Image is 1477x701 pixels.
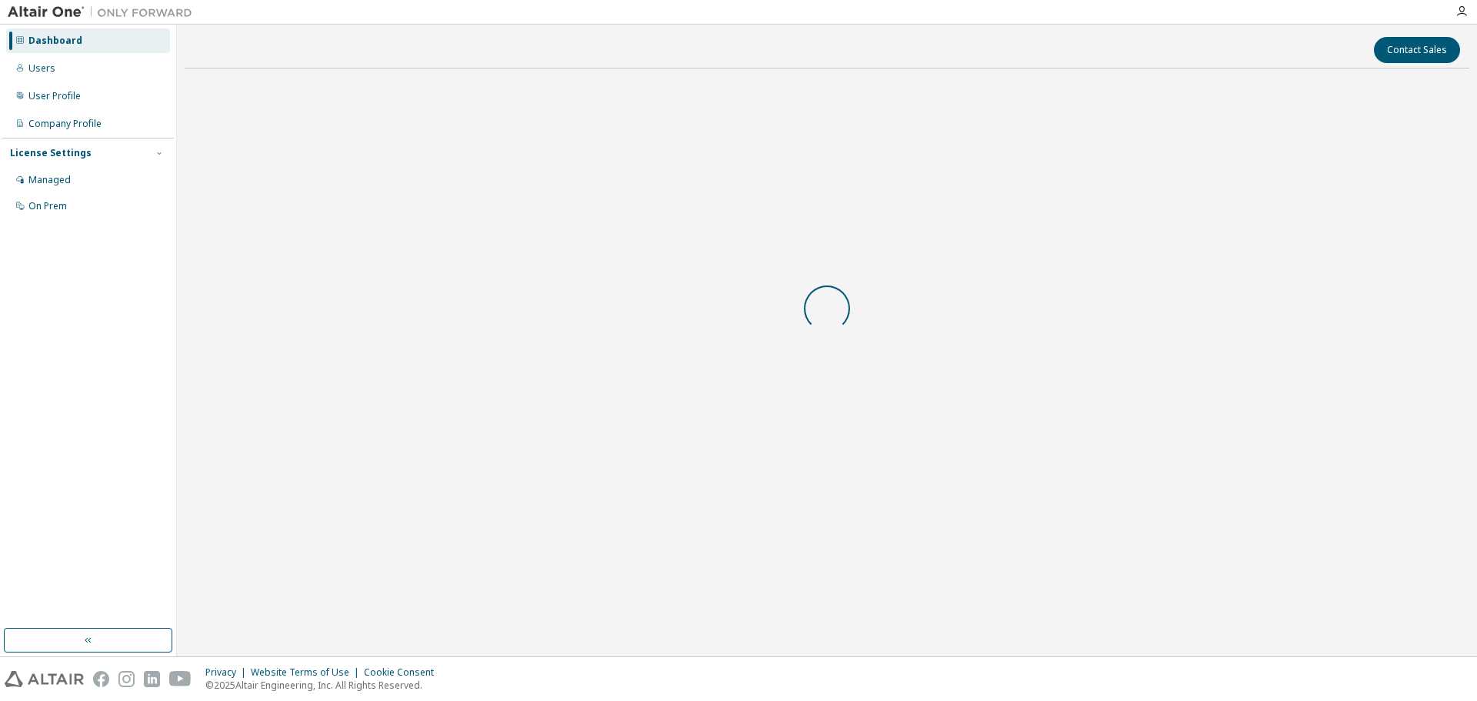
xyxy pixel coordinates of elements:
div: Dashboard [28,35,82,47]
button: Contact Sales [1374,37,1460,63]
div: Managed [28,174,71,186]
div: Company Profile [28,118,102,130]
img: Altair One [8,5,200,20]
div: On Prem [28,200,67,212]
p: © 2025 Altair Engineering, Inc. All Rights Reserved. [205,679,443,692]
img: youtube.svg [169,671,192,687]
img: facebook.svg [93,671,109,687]
div: User Profile [28,90,81,102]
div: Users [28,62,55,75]
img: linkedin.svg [144,671,160,687]
div: License Settings [10,147,92,159]
img: instagram.svg [118,671,135,687]
div: Cookie Consent [364,666,443,679]
div: Privacy [205,666,251,679]
img: altair_logo.svg [5,671,84,687]
div: Website Terms of Use [251,666,364,679]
